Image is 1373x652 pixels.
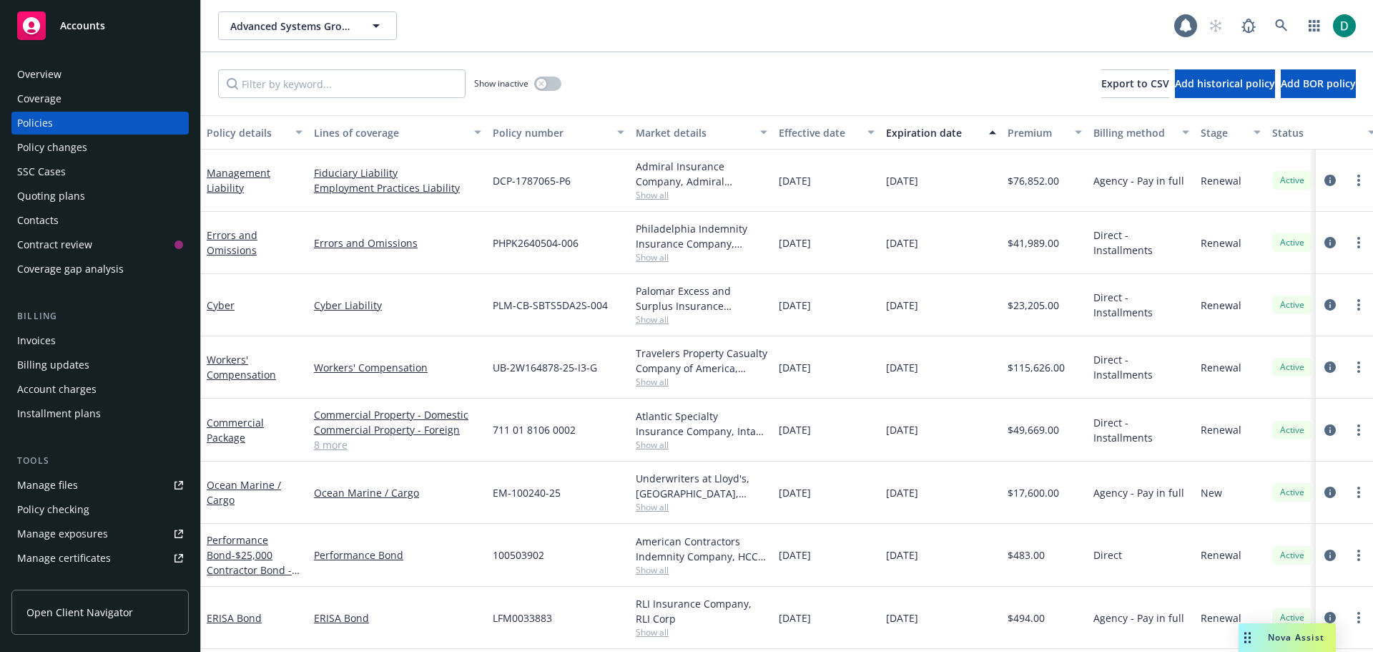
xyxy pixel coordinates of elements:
span: Renewal [1201,360,1241,375]
div: Stage [1201,125,1245,140]
div: Installment plans [17,402,101,425]
a: Accounts [11,6,189,46]
span: Show all [636,501,767,513]
span: Advanced Systems Group, LLC [230,19,354,34]
a: Invoices [11,329,189,352]
a: circleInformation [1322,547,1339,564]
div: Tools [11,454,189,468]
a: Manage files [11,474,189,497]
span: Active [1278,174,1306,187]
span: PLM-CB-SBTS5DA2S-004 [493,298,608,313]
div: Policy checking [17,498,89,521]
span: Renewal [1201,548,1241,563]
span: [DATE] [886,360,918,375]
span: [DATE] [886,485,918,500]
span: [DATE] [779,235,811,250]
a: Errors and Omissions [314,235,481,250]
div: Philadelphia Indemnity Insurance Company, [GEOGRAPHIC_DATA] Insurance Companies [636,221,767,251]
span: [DATE] [886,173,918,188]
a: Employment Practices Liability [314,180,481,195]
span: $76,852.00 [1008,173,1059,188]
div: Manage files [17,474,78,497]
span: DCP-1787065-P6 [493,173,571,188]
button: Lines of coverage [308,115,487,150]
a: more [1350,296,1367,313]
a: Policy changes [11,136,189,159]
div: Status [1272,125,1359,140]
span: PHPK2640504-006 [493,235,579,250]
div: Admiral Insurance Company, Admiral Insurance Group ([PERSON_NAME] Corporation), RT Specialty Insu... [636,159,767,189]
a: Manage exposures [11,522,189,545]
div: Travelers Property Casualty Company of America, Travelers Insurance [636,346,767,376]
a: Ocean Marine / Cargo [207,478,281,507]
a: Commercial Property - Foreign [314,422,481,437]
span: [DATE] [779,548,811,563]
span: New [1201,485,1222,500]
img: photo [1333,14,1356,37]
a: circleInformation [1322,172,1339,189]
span: Active [1278,611,1306,624]
a: Policy checking [11,498,189,521]
span: Show all [636,564,767,576]
a: more [1350,422,1367,439]
a: Overview [11,63,189,86]
button: Market details [630,115,773,150]
span: [DATE] [779,485,811,500]
div: Lines of coverage [314,125,466,140]
span: [DATE] [886,548,918,563]
div: American Contractors Indemnity Company, HCC Surety [636,534,767,564]
div: Effective date [779,125,859,140]
button: Billing method [1088,115,1195,150]
div: SSC Cases [17,160,66,183]
div: Manage claims [17,571,89,594]
a: ERISA Bond [314,610,481,626]
a: Performance Bond [207,533,292,592]
span: [DATE] [886,422,918,437]
span: Active [1278,298,1306,311]
span: Direct [1093,548,1122,563]
div: Contract review [17,233,92,256]
span: [DATE] [886,235,918,250]
a: more [1350,609,1367,626]
span: Active [1278,236,1306,249]
span: Renewal [1201,298,1241,313]
a: circleInformation [1322,234,1339,251]
span: Show all [636,251,767,263]
span: $17,600.00 [1008,485,1059,500]
a: more [1350,172,1367,189]
a: Report a Bug [1234,11,1263,40]
span: [DATE] [779,422,811,437]
span: $41,989.00 [1008,235,1059,250]
span: $23,205.00 [1008,298,1059,313]
span: UB-2W164878-25-I3-G [493,360,597,375]
a: Performance Bond [314,548,481,563]
span: Agency - Pay in full [1093,485,1184,500]
span: LFM0033883 [493,610,552,626]
span: Show inactive [474,77,528,89]
button: Add BOR policy [1281,69,1356,98]
span: Show all [636,189,767,201]
div: Billing updates [17,354,89,376]
a: circleInformation [1322,359,1339,376]
a: Cyber Liability [314,298,481,313]
span: [DATE] [779,360,811,375]
span: Renewal [1201,235,1241,250]
a: Search [1267,11,1296,40]
a: Quoting plans [11,185,189,208]
a: circleInformation [1322,484,1339,501]
div: Policies [17,112,53,135]
span: Export to CSV [1101,77,1169,90]
a: Coverage gap analysis [11,258,189,281]
a: Workers' Compensation [207,353,276,381]
span: Renewal [1201,422,1241,437]
div: Atlantic Specialty Insurance Company, Intact Insurance [636,409,767,439]
span: 100503902 [493,548,544,563]
a: Management Liability [207,166,270,195]
div: Market details [636,125,752,140]
a: circleInformation [1322,609,1339,626]
span: Active [1278,549,1306,562]
span: EM-100240-25 [493,485,561,500]
div: Coverage gap analysis [17,258,124,281]
span: Direct - Installments [1093,290,1189,320]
